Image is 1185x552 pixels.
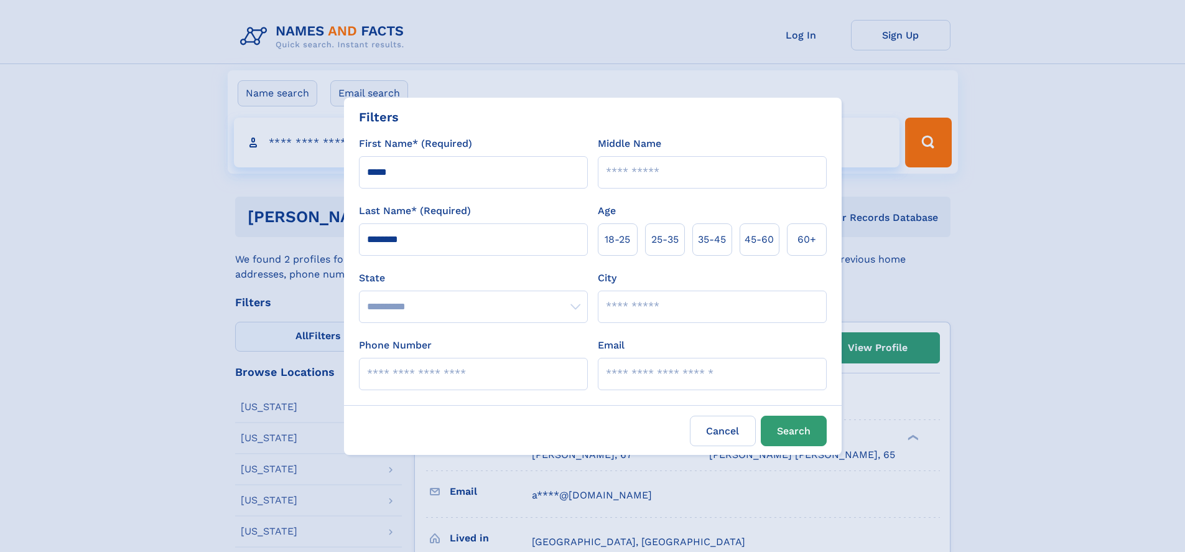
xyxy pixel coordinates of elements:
span: 45‑60 [745,232,774,247]
label: Email [598,338,625,353]
label: City [598,271,616,286]
label: Cancel [690,416,756,446]
span: 60+ [797,232,816,247]
span: 35‑45 [698,232,726,247]
span: 25‑35 [651,232,679,247]
label: Age [598,203,616,218]
label: Middle Name [598,136,661,151]
label: Phone Number [359,338,432,353]
button: Search [761,416,827,446]
label: Last Name* (Required) [359,203,471,218]
label: State [359,271,588,286]
span: 18‑25 [605,232,630,247]
div: Filters [359,108,399,126]
label: First Name* (Required) [359,136,472,151]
